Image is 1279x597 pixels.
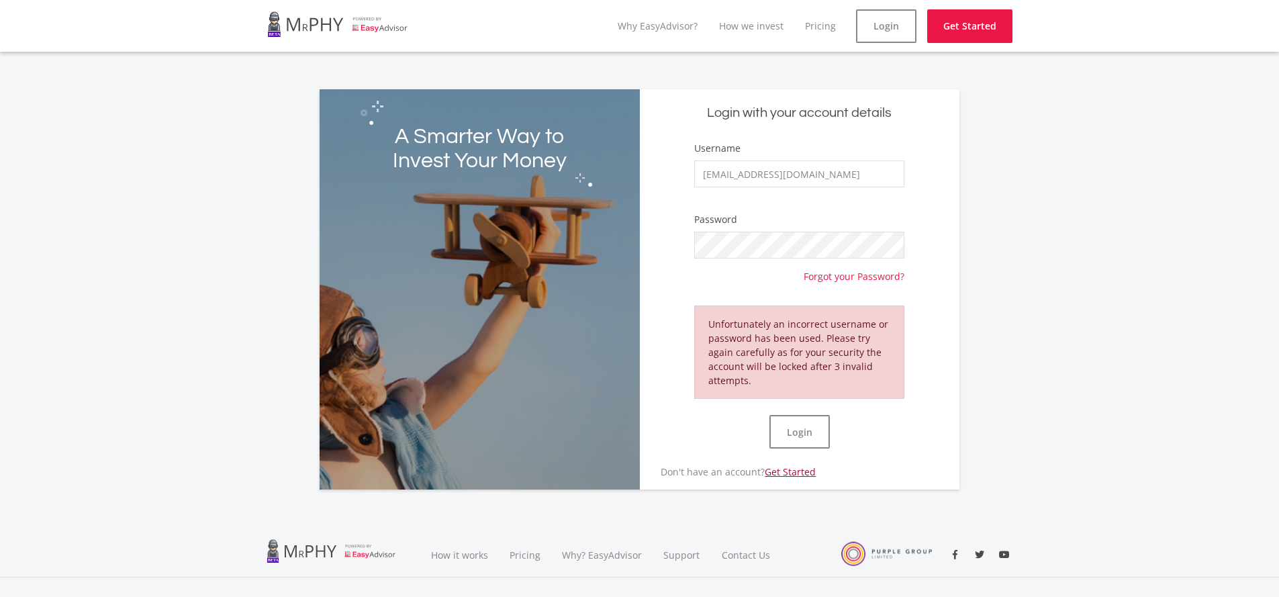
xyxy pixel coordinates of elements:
button: Login [769,415,830,449]
a: How we invest [719,19,784,32]
a: Login [856,9,916,43]
a: Why? EasyAdvisor [551,533,653,578]
p: Don't have an account? [640,465,816,479]
a: Why EasyAdvisor? [618,19,698,32]
label: Username [694,142,741,155]
h2: A Smarter Way to Invest Your Money [384,125,576,173]
a: Get Started [927,9,1012,43]
h5: Login with your account details [650,104,949,122]
a: Support [653,533,711,578]
a: Contact Us [711,533,782,578]
a: Forgot your Password? [804,259,904,283]
a: Get Started [765,465,816,478]
label: Password [694,213,737,226]
a: Pricing [805,19,836,32]
a: Pricing [499,533,551,578]
div: Unfortunately an incorrect username or password has been used. Please try again carefully as for ... [694,306,904,399]
a: How it works [420,533,499,578]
